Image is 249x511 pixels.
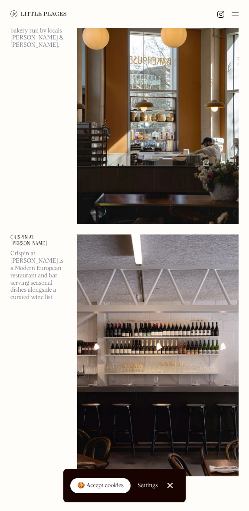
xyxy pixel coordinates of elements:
[170,485,170,486] div: Close Cookie Popup
[70,478,131,494] a: 🍪 Accept cookies
[77,234,239,476] img: Crispin at Studio Voltaire
[138,476,158,495] a: Settings
[161,477,179,494] a: Close Cookie Popup
[10,234,67,247] a: Crispin at [PERSON_NAME]
[138,482,158,488] div: Settings
[10,250,67,301] p: Crispin at [PERSON_NAME] is a Modern European restaurant and bar serving seasonal dishes alongsid...
[77,482,124,490] div: 🍪 Accept cookies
